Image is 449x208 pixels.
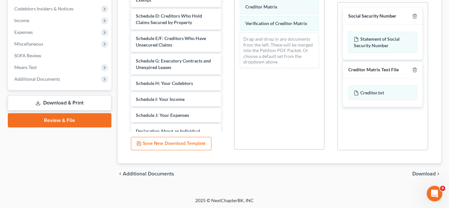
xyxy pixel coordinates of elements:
[14,76,60,82] span: Additional Documents
[240,33,319,68] div: Drag-and-drop in any documents from the left. These will be merged into the Petition PDF Packet. ...
[245,21,307,26] span: Verification of Creditor Matrix
[427,186,443,201] iframe: Intercom live chat
[14,29,33,35] span: Expenses
[413,171,436,176] span: Download
[136,80,193,86] span: Schedule H: Your Codebtors
[131,137,212,151] button: Save New Download Template
[118,171,123,176] i: chevron_left
[136,96,185,102] span: Schedule I: Your Income
[245,4,277,9] span: Creditor Matrix
[14,53,41,58] span: SOFA Review
[436,171,441,176] i: chevron_right
[14,6,73,11] span: Codebtors Insiders & Notices
[123,171,174,176] span: Additional Documents
[348,13,396,19] div: Social Security Number
[136,128,200,140] span: Declaration About an Individual Debtor's Schedules
[8,113,111,128] a: Review & File
[348,67,399,73] div: Creditor Matrix Text File
[14,18,29,23] span: Income
[136,35,206,48] span: Schedule E/F: Creditors Who Have Unsecured Claims
[9,50,111,62] a: SOFA Review
[118,171,174,176] a: chevron_left Additional Documents
[136,112,189,118] span: Schedule J: Your Expenses
[348,85,417,100] div: Creditor.txt
[413,171,441,176] button: Download chevron_right
[14,41,43,47] span: Miscellaneous
[136,58,211,70] span: Schedule G: Executory Contracts and Unexpired Leases
[348,32,417,53] div: Statement of Social Security Number
[136,13,202,25] span: Schedule D: Creditors Who Hold Claims Secured by Property
[8,95,111,111] a: Download & Print
[14,64,37,70] span: Means Test
[440,186,445,191] span: 9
